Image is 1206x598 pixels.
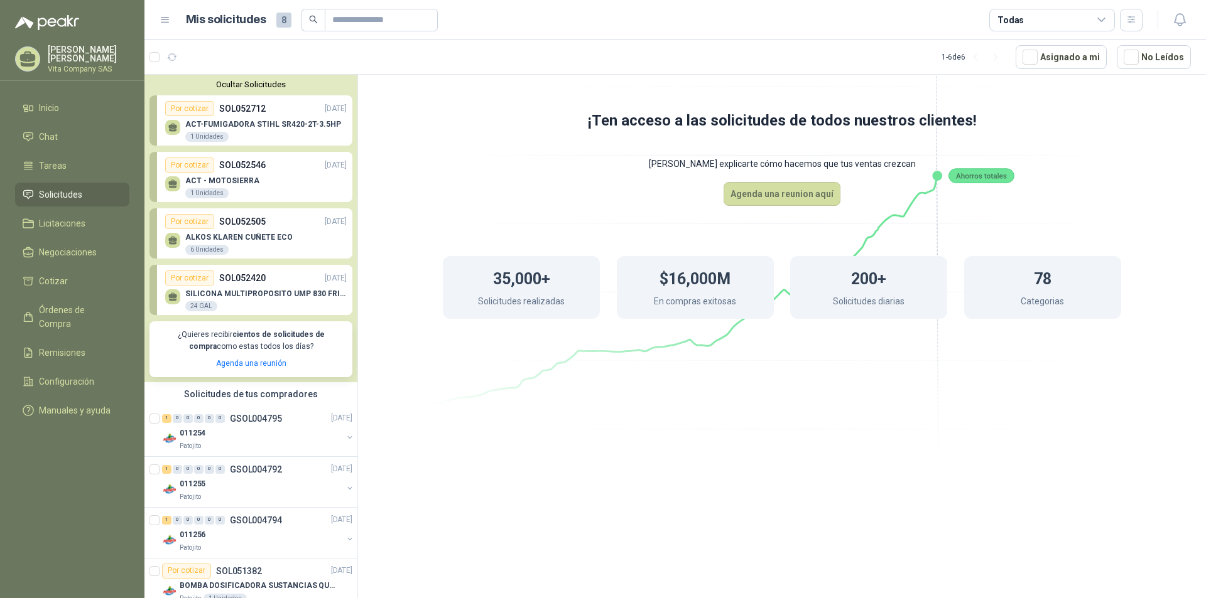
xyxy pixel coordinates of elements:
a: 1 0 0 0 0 0 GSOL004792[DATE] Company Logo011255Patojito [162,462,355,502]
p: GSOL004792 [230,465,282,474]
div: 0 [173,516,182,525]
img: Logo peakr [15,15,79,30]
div: 0 [215,516,225,525]
p: GSOL004794 [230,516,282,525]
div: 1 Unidades [185,132,229,142]
a: Tareas [15,154,129,178]
h1: $16,000M [660,264,731,291]
p: [PERSON_NAME] explicarte cómo hacemos que tus ventas crezcan [393,146,1171,182]
a: 1 0 0 0 0 0 GSOL004795[DATE] Company Logo011254Patojito [162,411,355,451]
div: 0 [173,414,182,423]
p: [DATE] [331,565,352,577]
div: 0 [194,465,204,474]
div: Por cotizar [165,214,214,229]
button: No Leídos [1117,45,1191,69]
div: 1 [162,516,171,525]
p: SOL052712 [219,102,266,115]
span: Remisiones [39,346,85,360]
a: Por cotizarSOL052712[DATE] ACT-FUMIGADORA STIHL SR420-2T-3.5HP1 Unidades [149,95,352,146]
p: SOL051382 [216,567,262,575]
div: Por cotizar [162,563,211,579]
span: Configuración [39,375,94,388]
p: Solicitudes realizadas [478,294,565,311]
a: Licitaciones [15,211,129,235]
div: 0 [194,414,204,423]
span: Chat [39,130,58,144]
p: ACT-FUMIGADORA STIHL SR420-2T-3.5HP [185,120,341,129]
span: Tareas [39,159,67,173]
b: cientos de solicitudes de compra [189,330,325,351]
p: SILICONA MULTIPROPOSITO UMP 830 FRIXO GRADO ALIMENTICIO [185,289,347,298]
a: Cotizar [15,269,129,293]
a: Negociaciones [15,240,129,264]
span: Licitaciones [39,216,85,230]
div: 0 [183,516,193,525]
div: 1 - 6 de 6 [942,47,1006,67]
p: [DATE] [331,412,352,424]
p: SOL052420 [219,271,266,285]
a: Por cotizarSOL052546[DATE] ACT - MOTOSIERRA1 Unidades [149,152,352,202]
a: Inicio [15,96,129,120]
a: Por cotizarSOL052505[DATE] ALKOS KLAREN CUÑETE ECO6 Unidades [149,208,352,259]
a: Configuración [15,370,129,393]
p: Solicitudes diarias [833,294,905,311]
h1: Mis solicitudes [186,11,266,29]
div: Por cotizar [165,270,214,286]
img: Company Logo [162,533,177,548]
span: Inicio [39,101,59,115]
div: 1 [162,414,171,423]
p: [DATE] [325,103,347,115]
div: 0 [215,414,225,423]
span: Solicitudes [39,188,82,201]
p: 011256 [180,529,205,541]
div: Ocultar SolicitudesPor cotizarSOL052712[DATE] ACT-FUMIGADORA STIHL SR420-2T-3.5HP1 UnidadesPor co... [144,75,357,382]
p: Patojito [180,492,201,502]
div: 0 [205,516,214,525]
p: Vita Company SAS [48,65,129,73]
div: 0 [183,465,193,474]
div: 1 [162,465,171,474]
button: Agenda una reunion aquí [724,182,840,206]
p: ACT - MOTOSIERRA [185,176,259,185]
span: Cotizar [39,274,68,288]
p: SOL052546 [219,158,266,172]
div: 24 GAL [185,301,217,311]
p: ¿Quieres recibir como estas todos los días? [157,329,345,353]
a: Agenda una reunión [216,359,286,368]
h1: 78 [1034,264,1051,291]
p: ALKOS KLAREN CUÑETE ECO [185,233,293,242]
p: Patojito [180,441,201,451]
div: 0 [194,516,204,525]
a: Manuales y ayuda [15,398,129,422]
a: Solicitudes [15,183,129,206]
div: Por cotizar [165,101,214,116]
p: En compras exitosas [654,294,736,311]
div: 6 Unidades [185,245,229,255]
p: BOMBA DOSIFICADORA SUSTANCIAS QUIMICAS [180,580,336,592]
p: SOL052505 [219,215,266,228]
p: [DATE] [331,463,352,475]
span: search [309,15,318,24]
div: 0 [183,414,193,423]
p: [PERSON_NAME] [PERSON_NAME] [48,45,129,63]
p: [DATE] [325,272,347,284]
p: Categorias [1021,294,1064,311]
h1: ¡Ten acceso a las solicitudes de todos nuestros clientes! [393,109,1171,133]
span: 8 [276,13,291,28]
div: 0 [215,465,225,474]
a: Órdenes de Compra [15,298,129,336]
div: Solicitudes de tus compradores [144,382,357,406]
img: Company Logo [162,431,177,446]
div: 1 Unidades [185,188,229,198]
span: Negociaciones [39,245,97,259]
a: Remisiones [15,341,129,365]
p: [DATE] [325,159,347,171]
div: 0 [205,414,214,423]
span: Manuales y ayuda [39,403,111,417]
p: [DATE] [331,514,352,526]
h1: 35,000+ [493,264,550,291]
button: Asignado a mi [1016,45,1107,69]
h1: 200+ [851,264,886,291]
button: Ocultar Solicitudes [149,80,352,89]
